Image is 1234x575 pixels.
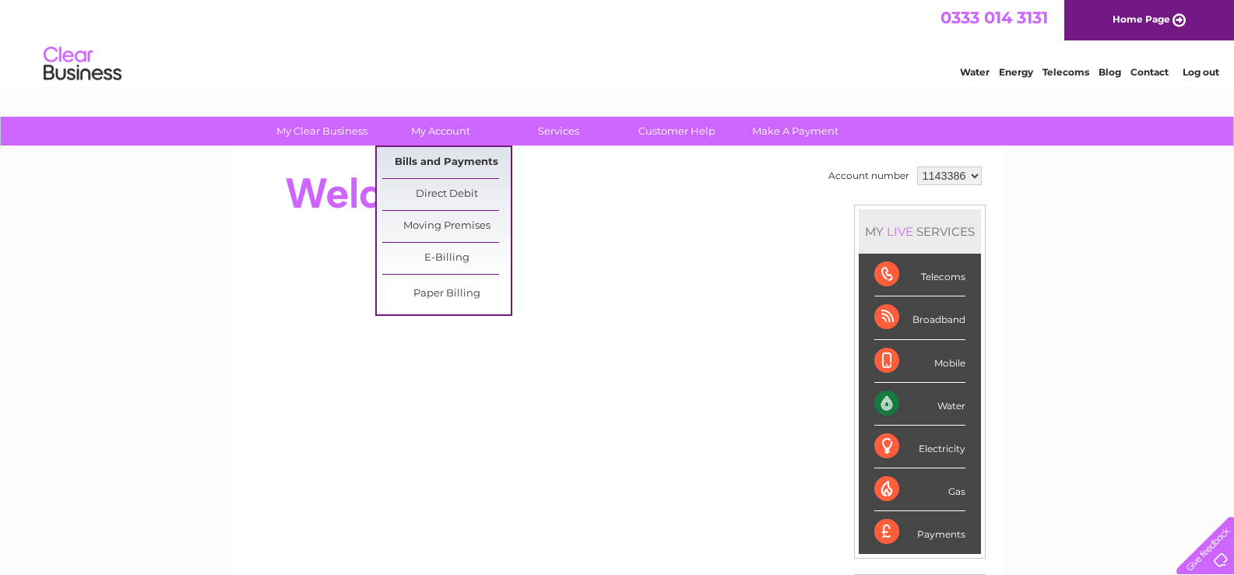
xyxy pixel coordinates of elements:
a: My Clear Business [258,117,386,146]
div: Mobile [874,340,965,383]
a: E-Billing [382,243,511,274]
a: Services [494,117,623,146]
a: Blog [1099,66,1121,78]
div: Clear Business is a trading name of Verastar Limited (registered in [GEOGRAPHIC_DATA] No. 3667643... [250,9,986,75]
a: Telecoms [1042,66,1089,78]
a: Moving Premises [382,211,511,242]
div: LIVE [884,224,916,239]
a: My Account [376,117,504,146]
a: Paper Billing [382,279,511,310]
a: Energy [999,66,1033,78]
a: Customer Help [613,117,741,146]
img: logo.png [43,40,122,88]
a: Water [960,66,990,78]
td: Account number [824,163,913,189]
div: Electricity [874,426,965,468]
a: Log out [1183,66,1219,78]
a: Direct Debit [382,179,511,210]
div: MY SERVICES [859,209,981,254]
div: Telecoms [874,254,965,296]
div: Broadband [874,296,965,339]
div: Gas [874,468,965,511]
a: Make A Payment [731,117,860,146]
a: Contact [1130,66,1169,78]
div: Payments [874,511,965,553]
a: 0333 014 3131 [940,8,1048,27]
a: Bills and Payments [382,147,511,178]
div: Water [874,383,965,426]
